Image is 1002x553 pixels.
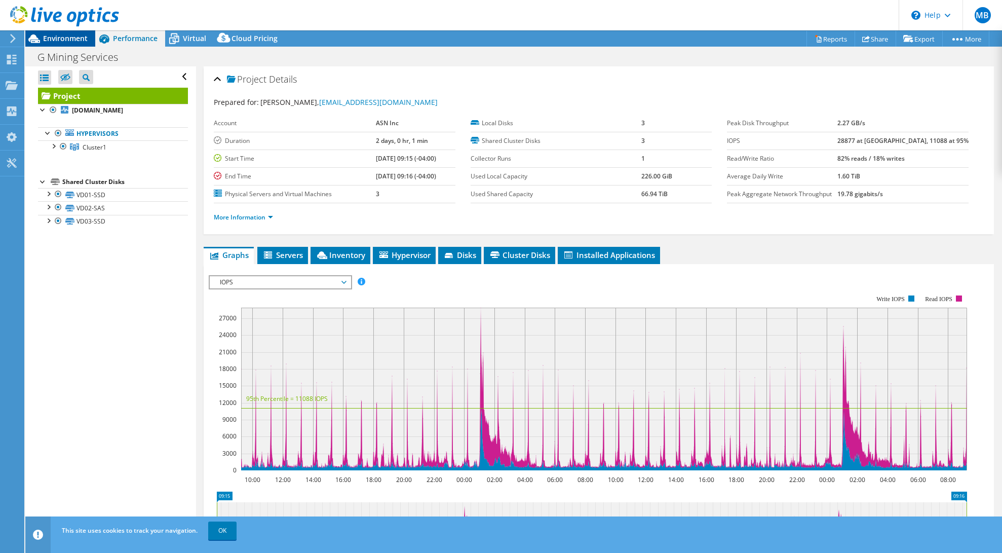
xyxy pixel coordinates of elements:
[219,381,237,390] text: 15000
[819,475,835,484] text: 00:00
[38,140,188,154] a: Cluster1
[378,250,431,260] span: Hypervisor
[219,314,237,322] text: 27000
[577,475,593,484] text: 08:00
[316,250,365,260] span: Inventory
[262,250,303,260] span: Servers
[880,475,896,484] text: 04:00
[471,171,641,181] label: Used Local Capacity
[246,394,328,403] text: 95th Percentile = 11088 IOPS
[641,172,672,180] b: 226.00 GiB
[376,172,436,180] b: [DATE] 09:16 (-04:00)
[214,154,376,164] label: Start Time
[896,31,943,47] a: Export
[517,475,533,484] text: 04:00
[641,119,645,127] b: 3
[837,172,860,180] b: 1.60 TiB
[699,475,714,484] text: 16:00
[456,475,472,484] text: 00:00
[219,364,237,373] text: 18000
[641,136,645,145] b: 3
[638,475,653,484] text: 12:00
[668,475,684,484] text: 14:00
[38,188,188,201] a: VD01-SSD
[471,189,641,199] label: Used Shared Capacity
[376,190,379,198] b: 3
[305,475,321,484] text: 14:00
[911,11,920,20] svg: \n
[926,296,953,303] text: Read IOPS
[789,475,805,484] text: 22:00
[837,119,865,127] b: 2.27 GB/s
[38,201,188,214] a: VD02-SAS
[471,136,641,146] label: Shared Cluster Disks
[43,33,88,43] span: Environment
[759,475,775,484] text: 20:00
[222,449,237,458] text: 3000
[38,88,188,104] a: Project
[850,475,865,484] text: 02:00
[222,432,237,440] text: 6000
[219,398,237,407] text: 12000
[837,154,905,163] b: 82% reads / 18% writes
[942,31,989,47] a: More
[910,475,926,484] text: 06:00
[471,118,641,128] label: Local Disks
[209,250,249,260] span: Graphs
[214,136,376,146] label: Duration
[443,250,476,260] span: Disks
[641,154,645,163] b: 1
[727,171,837,181] label: Average Daily Write
[38,215,188,228] a: VD03-SSD
[222,415,237,424] text: 9000
[38,104,188,117] a: [DOMAIN_NAME]
[489,250,550,260] span: Cluster Disks
[183,33,206,43] span: Virtual
[855,31,896,47] a: Share
[396,475,412,484] text: 20:00
[727,136,837,146] label: IOPS
[376,136,428,145] b: 2 days, 0 hr, 1 min
[245,475,260,484] text: 10:00
[219,330,237,339] text: 24000
[214,213,273,222] a: More Information
[62,176,188,188] div: Shared Cluster Disks
[227,75,266,85] span: Project
[260,97,438,107] span: [PERSON_NAME],
[608,475,624,484] text: 10:00
[33,52,134,63] h1: G Mining Services
[83,143,106,152] span: Cluster1
[471,154,641,164] label: Collector Runs
[727,189,837,199] label: Peak Aggregate Network Throughput
[376,119,399,127] b: ASN Inc
[641,190,668,198] b: 66.94 TiB
[214,97,259,107] label: Prepared for:
[275,475,291,484] text: 12:00
[215,276,345,288] span: IOPS
[727,154,837,164] label: Read/Write Ratio
[940,475,956,484] text: 08:00
[208,522,237,540] a: OK
[335,475,351,484] text: 16:00
[563,250,655,260] span: Installed Applications
[366,475,381,484] text: 18:00
[113,33,158,43] span: Performance
[837,136,969,145] b: 28877 at [GEOGRAPHIC_DATA], 11088 at 95%
[214,118,376,128] label: Account
[376,154,436,163] b: [DATE] 09:15 (-04:00)
[975,7,991,23] span: MB
[219,348,237,356] text: 21000
[877,296,905,303] text: Write IOPS
[233,466,237,474] text: 0
[806,31,855,47] a: Reports
[72,106,123,115] b: [DOMAIN_NAME]
[547,475,563,484] text: 06:00
[214,189,376,199] label: Physical Servers and Virtual Machines
[837,190,883,198] b: 19.78 gigabits/s
[319,97,438,107] a: [EMAIL_ADDRESS][DOMAIN_NAME]
[214,171,376,181] label: End Time
[62,526,198,535] span: This site uses cookies to track your navigation.
[269,73,297,85] span: Details
[232,33,278,43] span: Cloud Pricing
[38,127,188,140] a: Hypervisors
